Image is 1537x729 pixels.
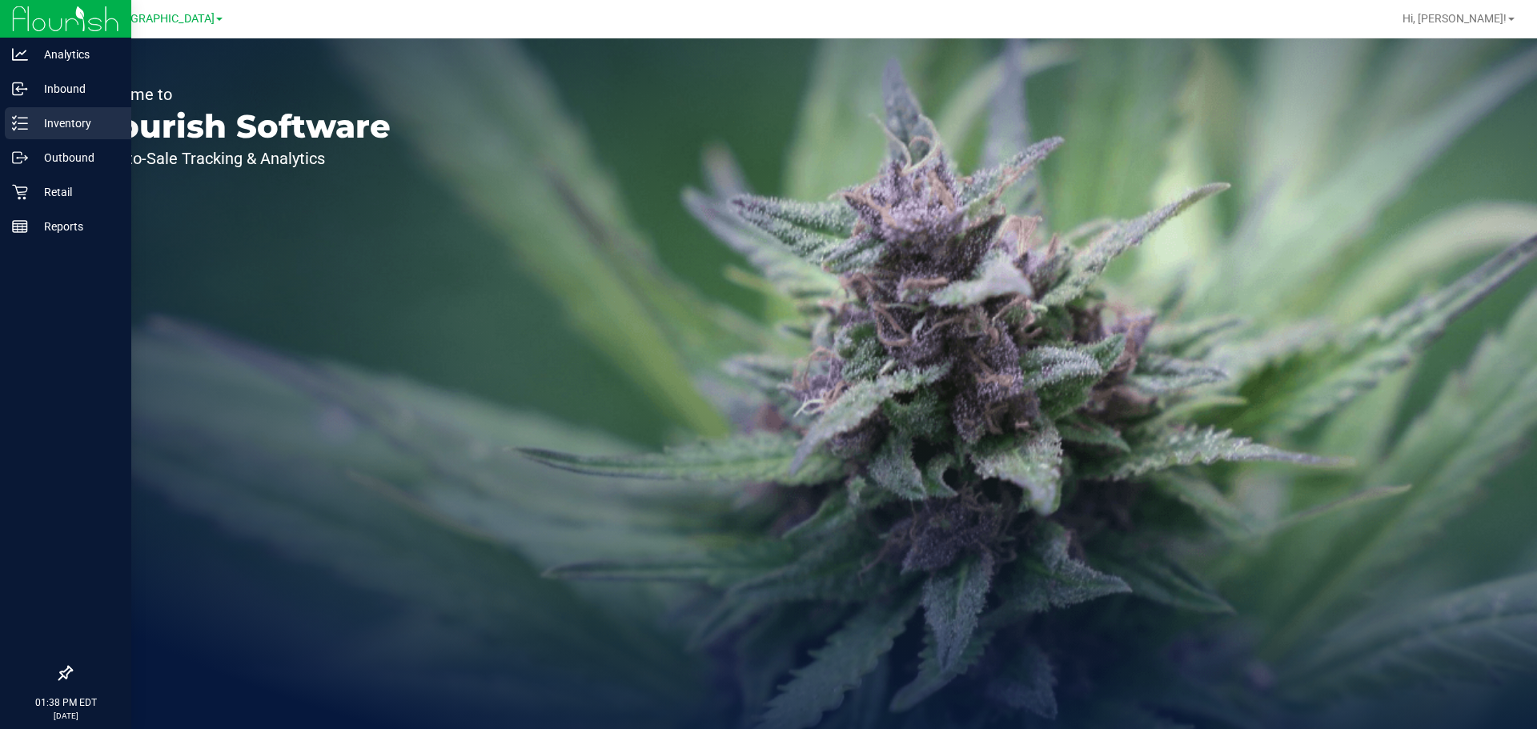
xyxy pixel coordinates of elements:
inline-svg: Inventory [12,115,28,131]
inline-svg: Reports [12,218,28,234]
p: Inventory [28,114,124,133]
p: Flourish Software [86,110,391,142]
p: Outbound [28,148,124,167]
inline-svg: Outbound [12,150,28,166]
p: Reports [28,217,124,236]
span: Hi, [PERSON_NAME]! [1403,12,1507,25]
p: Analytics [28,45,124,64]
inline-svg: Retail [12,184,28,200]
p: Seed-to-Sale Tracking & Analytics [86,150,391,166]
p: 01:38 PM EDT [7,695,124,710]
p: [DATE] [7,710,124,722]
p: Retail [28,182,124,202]
p: Welcome to [86,86,391,102]
span: [GEOGRAPHIC_DATA] [105,12,215,26]
inline-svg: Analytics [12,46,28,62]
iframe: Resource center [16,601,64,649]
p: Inbound [28,79,124,98]
inline-svg: Inbound [12,81,28,97]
